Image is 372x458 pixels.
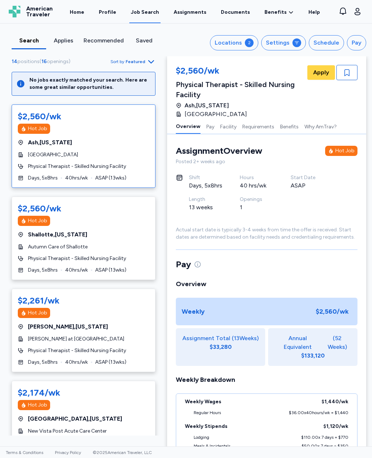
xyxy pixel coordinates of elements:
[210,35,258,50] button: Locations2
[176,145,262,157] div: Assignment Overview
[49,36,78,45] div: Applies
[185,398,221,405] div: Weekly Wages
[95,267,126,274] span: ASAP ( 13 wks)
[176,375,357,385] div: Weekly Breakdown
[313,304,352,319] div: $2,560 /wk
[291,181,324,190] div: ASAP
[304,119,337,134] button: Why AmTrav?
[110,59,124,65] span: Sort by
[55,450,81,455] a: Privacy Policy
[352,38,361,47] div: Pay
[309,35,344,50] button: Schedule
[18,111,61,122] div: $2,560/wk
[240,181,273,190] div: 40 hrs/wk
[15,36,43,45] div: Search
[240,203,273,212] div: 1
[189,203,222,212] div: 13 weeks
[65,174,88,182] span: 40 hrs/wk
[29,77,151,91] div: No jobs exactly matched your search. Here are some great similar opportunities.
[189,196,222,203] div: Length
[189,181,222,190] div: Days, 5x8hrs
[323,334,352,351] span: (52 Weeks)
[176,259,191,270] span: Pay
[28,151,78,158] span: [GEOGRAPHIC_DATA]
[28,163,126,170] span: Physical Therapist - Skilled Nursing Facility
[274,334,321,351] span: Annual Equivalent
[28,255,126,262] span: Physical Therapist - Skilled Nursing Facility
[18,387,60,399] div: $2,174/wk
[289,410,348,416] div: $36.00 x 40 hours/wk = $1,440
[182,334,230,343] span: Assignment Total
[261,35,306,50] button: Settings
[28,138,72,147] span: Ash , [US_STATE]
[182,306,205,317] div: Weekly
[110,57,155,66] button: Sort byFeatured
[28,217,47,224] div: Hot Job
[176,226,357,241] div: Actual start date is typically 3-4 weeks from time the offer is received. Start dates are determi...
[6,450,43,455] a: Terms & Conditions
[302,443,348,449] div: $50.00 x 7 days = $350
[65,267,88,274] span: 40 hrs/wk
[12,58,17,65] span: 14
[185,110,247,119] span: [GEOGRAPHIC_DATA]
[242,119,274,134] button: Requirements
[28,174,58,182] span: Days, 5x8hrs
[176,279,357,289] div: Overview
[28,401,47,409] div: Hot Job
[264,9,294,16] a: Benefits
[176,65,306,78] div: $2,560/wk
[18,295,60,306] div: $2,261/wk
[215,38,242,47] div: Locations
[28,347,126,354] span: Physical Therapist - Skilled Nursing Facility
[28,335,124,343] span: [PERSON_NAME] at [GEOGRAPHIC_DATA]
[26,6,53,17] span: American Traveler
[28,414,122,423] span: [GEOGRAPHIC_DATA] , [US_STATE]
[176,158,357,165] div: Posted 2+ weeks ago
[301,434,348,440] div: $110.00 x 7 days = $770
[18,203,61,214] div: $2,560/wk
[313,68,329,77] span: Apply
[322,398,348,405] div: $1,440 /wk
[84,36,124,45] div: Recommended
[240,196,273,203] div: Openings
[189,174,222,181] div: Shift
[47,58,69,65] span: openings
[131,9,159,16] div: Job Search
[210,343,232,351] div: $33,280
[307,65,335,80] button: Apply
[206,119,214,134] button: Pay
[95,174,126,182] span: ASAP ( 13 wks)
[185,101,229,110] span: Ash , [US_STATE]
[9,6,20,17] img: Logo
[240,174,273,181] div: Hours
[301,351,325,360] div: $133,120
[95,359,126,366] span: ASAP ( 13 wks)
[194,410,221,416] div: Regular Hours
[28,243,88,251] span: Autumn Care of Shallotte
[232,334,259,343] span: ( 13 Weeks)
[314,38,339,47] div: Schedule
[28,359,58,366] span: Days, 5x8hrs
[176,79,306,100] div: Physical Therapist - Skilled Nursing Facility
[17,58,40,65] span: positions
[28,230,87,239] span: Shallotte , [US_STATE]
[126,59,145,65] span: Featured
[323,423,348,430] div: $1,120 /wk
[194,434,209,440] div: Lodging
[176,119,201,134] button: Overview
[65,359,88,366] span: 40 hrs/wk
[291,174,324,181] div: Start Date
[28,322,108,331] span: [PERSON_NAME] , [US_STATE]
[194,443,230,449] div: Meals & Incidentals
[28,125,47,132] div: Hot Job
[185,423,227,430] div: Weekly Stipends
[93,450,152,455] span: © 2025 American Traveler, LLC
[130,36,158,45] div: Saved
[266,38,290,47] div: Settings
[264,9,287,16] span: Benefits
[129,1,161,23] a: Job Search
[12,58,73,65] div: ( )
[347,35,366,50] button: Pay
[28,428,107,435] span: New Vista Post Acute Care Center
[220,119,236,134] button: Facility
